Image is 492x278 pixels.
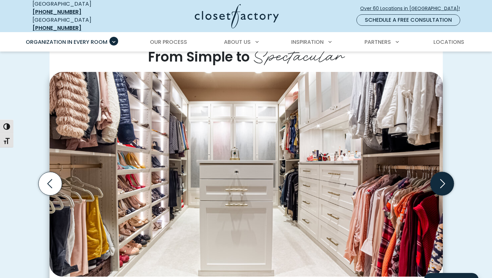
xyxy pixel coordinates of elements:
[356,14,460,26] a: Schedule a Free Consultation
[26,38,107,46] span: Organization in Every Room
[433,38,464,46] span: Locations
[150,38,187,46] span: Our Process
[32,16,130,32] div: [GEOGRAPHIC_DATA]
[291,38,324,46] span: Inspiration
[21,33,471,52] nav: Primary Menu
[36,169,65,198] button: Previous slide
[50,72,443,277] img: Custom walk-in closet with white built-in shelving, hanging rods, and LED rod lighting, featuring...
[428,169,457,198] button: Next slide
[364,38,391,46] span: Partners
[32,8,81,16] a: [PHONE_NUMBER]
[360,3,466,14] a: Over 60 Locations in [GEOGRAPHIC_DATA]!
[32,24,81,32] a: [PHONE_NUMBER]
[224,38,251,46] span: About Us
[360,5,465,12] span: Over 60 Locations in [GEOGRAPHIC_DATA]!
[253,40,344,67] span: Spectacular
[195,4,279,28] img: Closet Factory Logo
[148,48,250,66] span: From Simple to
